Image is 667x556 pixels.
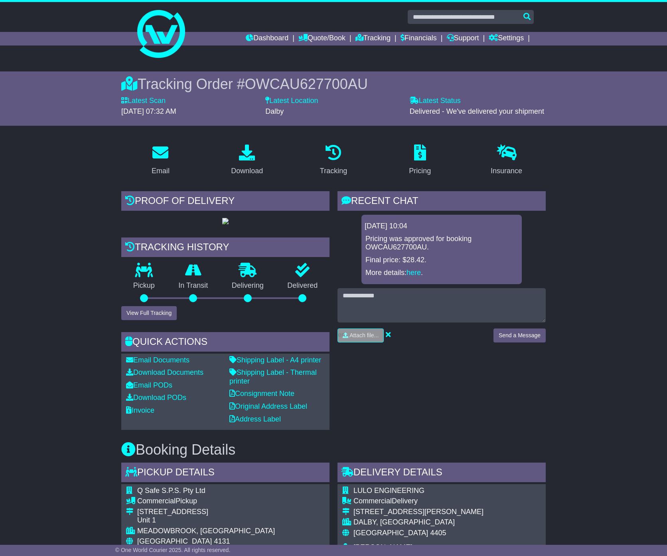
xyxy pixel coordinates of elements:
span: [PERSON_NAME] [353,543,412,551]
a: Email PODs [126,381,172,389]
div: Email [152,166,170,176]
div: [DATE] 10:04 [365,222,519,231]
a: Financials [401,32,437,46]
div: [STREET_ADDRESS] [137,508,275,516]
label: Latest Scan [121,97,166,105]
div: Tracking [320,166,347,176]
div: Pricing [409,166,431,176]
label: Latest Location [265,97,318,105]
p: More details: . [365,269,518,277]
a: here [407,269,421,277]
div: Quick Actions [121,332,330,354]
p: Pickup [121,281,167,290]
div: [STREET_ADDRESS][PERSON_NAME] [353,508,483,516]
a: Pricing [404,142,436,179]
div: MEADOWBROOK, [GEOGRAPHIC_DATA] [137,527,275,536]
a: Original Address Label [229,402,307,410]
a: Download PODs [126,394,186,402]
span: [DATE] 07:32 AM [121,107,176,115]
span: Dalby [265,107,284,115]
a: Settings [489,32,524,46]
p: Delivered [276,281,330,290]
a: Download [226,142,268,179]
div: Tracking history [121,237,330,259]
label: Latest Status [410,97,461,105]
a: Insurance [485,142,527,179]
a: Invoice [126,406,154,414]
a: Consignment Note [229,390,294,398]
a: Dashboard [246,32,288,46]
a: Email Documents [126,356,189,364]
span: [GEOGRAPHIC_DATA] [353,529,428,537]
p: In Transit [167,281,220,290]
span: Commercial [353,497,392,505]
img: GetPodImage [222,218,229,224]
div: RECENT CHAT [337,191,546,213]
span: [GEOGRAPHIC_DATA] [137,537,212,545]
p: Delivering [220,281,276,290]
span: Q Safe S.P.S. Pty Ltd [137,487,205,495]
button: View Full Tracking [121,306,177,320]
p: Pricing was approved for booking OWCAU627700AU. [365,235,518,252]
a: Support [447,32,479,46]
div: Download [231,166,263,176]
a: Address Label [229,415,281,423]
span: 4405 [430,529,446,537]
a: Shipping Label - Thermal printer [229,368,317,385]
span: © One World Courier 2025. All rights reserved. [115,547,231,553]
div: Delivery Details [337,463,546,484]
a: Shipping Label - A4 printer [229,356,321,364]
a: Download Documents [126,368,203,376]
div: Unit 1 [137,516,275,525]
span: Delivered - We've delivered your shipment [410,107,544,115]
div: DALBY, [GEOGRAPHIC_DATA] [353,518,483,527]
a: Quote/Book [298,32,345,46]
button: Send a Message [493,328,546,342]
div: Insurance [491,166,522,176]
a: Email [146,142,175,179]
span: 4131 [214,537,230,545]
span: LULO ENGINEERING [353,487,424,495]
a: Tracking [355,32,391,46]
div: Delivery [353,497,483,506]
h3: Booking Details [121,442,546,458]
p: Final price: $28.42. [365,256,518,265]
span: Commercial [137,497,176,505]
div: Pickup [137,497,275,506]
a: Tracking [315,142,352,179]
div: Pickup Details [121,463,330,484]
span: OWCAU627700AU [245,76,368,92]
div: Tracking Order # [121,75,546,93]
div: Proof of Delivery [121,191,330,213]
